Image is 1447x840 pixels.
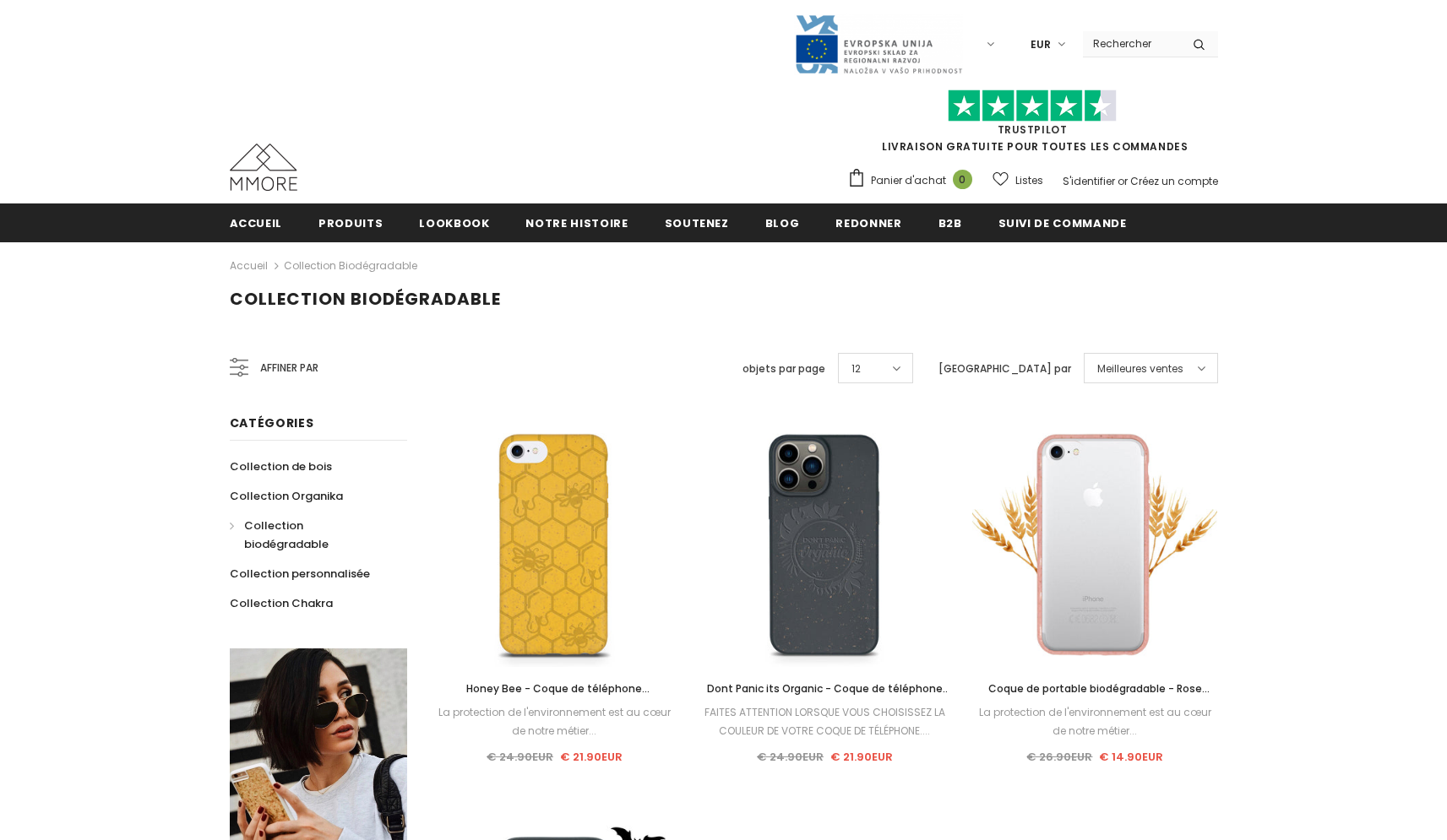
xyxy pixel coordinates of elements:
[835,203,901,241] a: Redonner
[1097,360,1183,377] span: Meilleures ventes
[230,215,283,231] span: Accueil
[988,681,1210,714] span: Coque de portable biodégradable - Rose transparent
[871,172,946,189] span: Panier d'achat
[993,165,1043,195] a: Listes
[765,203,800,241] a: Blog
[230,287,501,311] span: Collection biodégradable
[835,215,901,231] span: Redonner
[284,258,417,273] a: Collection biodégradable
[998,203,1127,241] a: Suivi de commande
[318,203,383,241] a: Produits
[230,559,370,588] a: Collection personnalisée
[851,360,861,377] span: 12
[1083,31,1180,56] input: Search Site
[1026,749,1092,765] span: € 26.90EUR
[702,703,947,740] div: FAITES ATTENTION LORSQUE VOUS CHOISISSEZ LA COULEUR DE VOTRE COQUE DE TÉLÉPHONE....
[1015,172,1043,189] span: Listes
[743,360,825,377] label: objets par page
[487,749,553,765] span: € 24.90EUR
[230,415,314,431] span: Catégories
[318,215,383,231] span: Produits
[454,681,654,714] span: Honey Bee - Coque de téléphone biodégradable - Jaune, Orange et Noir
[1099,749,1163,765] span: € 14.90EUR
[757,749,824,765] span: € 24.90EUR
[419,215,489,231] span: Lookbook
[432,703,677,740] div: La protection de l'environnement est au cœur de notre métier...
[525,203,628,241] a: Notre histoire
[419,203,489,241] a: Lookbook
[847,168,981,193] a: Panier d'achat 0
[665,203,729,241] a: soutenez
[230,481,343,511] a: Collection Organika
[244,518,329,552] span: Collection biodégradable
[702,680,947,698] a: Dont Panic its Organic - Coque de téléphone biodégradable
[938,360,1071,377] label: [GEOGRAPHIC_DATA] par
[972,680,1217,698] a: Coque de portable biodégradable - Rose transparent
[953,170,972,189] span: 0
[560,749,623,765] span: € 21.90EUR
[525,215,628,231] span: Notre histoire
[998,215,1127,231] span: Suivi de commande
[230,511,389,559] a: Collection biodégradable
[830,749,893,765] span: € 21.90EUR
[1130,174,1218,188] a: Créez un compte
[230,256,268,276] a: Accueil
[765,215,800,231] span: Blog
[1118,174,1128,188] span: or
[230,203,283,241] a: Accueil
[794,36,963,51] a: Javni Razpis
[230,144,297,191] img: Cas MMORE
[972,703,1217,740] div: La protection de l'environnement est au cœur de notre métier...
[260,359,318,377] span: Affiner par
[938,203,962,241] a: B2B
[665,215,729,231] span: soutenez
[938,215,962,231] span: B2B
[230,458,332,474] span: Collection de bois
[847,97,1218,154] span: LIVRAISON GRATUITE POUR TOUTES LES COMMANDES
[1031,36,1051,53] span: EUR
[1063,174,1115,188] a: S'identifier
[230,452,332,481] a: Collection de bois
[230,488,343,504] span: Collection Organika
[230,566,370,582] span: Collection personnalisée
[948,89,1117,122] img: Faites confiance aux étoiles pilotes
[998,122,1068,137] a: TrustPilot
[432,680,677,698] a: Honey Bee - Coque de téléphone biodégradable - Jaune, Orange et Noir
[230,595,333,611] span: Collection Chakra
[794,14,963,75] img: Javni Razpis
[230,588,333,618] a: Collection Chakra
[707,681,950,714] span: Dont Panic its Organic - Coque de téléphone biodégradable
